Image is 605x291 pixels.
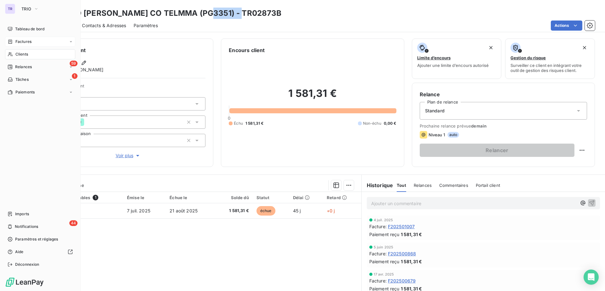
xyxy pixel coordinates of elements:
[369,231,400,238] span: Paiement reçu
[401,258,422,265] span: 1 581,31 €
[38,46,205,54] h6: Informations client
[134,22,158,29] span: Paramètres
[15,64,32,70] span: Relances
[363,121,381,126] span: Non-échu
[417,63,489,68] span: Ajouter une limite d’encours autorisé
[5,234,75,244] a: Paramètres et réglages
[388,223,415,230] span: F202501007
[51,195,119,200] div: Pièces comptables
[256,206,275,216] span: échue
[401,231,422,238] span: 1 581,31 €
[420,123,587,128] span: Prochaine relance prévue
[327,195,358,200] div: Retard
[510,63,590,73] span: Surveiller ce client en intégrant votre outil de gestion des risques client.
[429,132,445,137] span: Niveau 1
[15,262,39,267] span: Déconnexion
[374,272,394,276] span: 17 avr. 2025
[327,208,335,213] span: +0 j
[15,224,38,229] span: Notifications
[21,6,31,11] span: TRIO
[228,116,230,121] span: 0
[116,152,141,159] span: Voir plus
[229,46,265,54] h6: Encours client
[5,247,75,257] a: Aide
[229,87,396,106] h2: 1 581,31 €
[510,55,546,60] span: Gestion du risque
[15,39,32,45] span: Factures
[388,250,416,257] span: F202500868
[362,181,393,189] h6: Historique
[384,121,396,126] span: 0,00 €
[447,132,459,138] span: auto
[5,24,75,34] a: Tableau de bord
[234,121,243,126] span: Échu
[170,208,198,213] span: 21 août 2025
[15,211,29,217] span: Imports
[5,49,75,59] a: Clients
[369,258,400,265] span: Paiement reçu
[5,277,44,287] img: Logo LeanPay
[127,195,162,200] div: Émise le
[439,183,468,188] span: Commentaires
[425,108,445,114] span: Standard
[417,55,451,60] span: Limite d’encours
[505,39,595,79] button: Gestion du risqueSurveiller ce client en intégrant votre outil de gestion des risques client.
[5,87,75,97] a: Paiements
[51,152,205,159] button: Voir plus
[15,26,44,32] span: Tableau de bord
[15,249,24,255] span: Aide
[80,138,85,143] input: Ajouter une valeur
[293,195,319,200] div: Délai
[420,144,574,157] button: Relancer
[471,123,487,128] span: demain
[72,73,78,79] span: 1
[412,39,502,79] button: Limite d’encoursAjouter une limite d’encours autorisé
[15,236,58,242] span: Paramètres et réglages
[82,22,126,29] span: Contacts & Adresses
[414,183,432,188] span: Relances
[15,89,35,95] span: Paiements
[551,21,582,31] button: Actions
[5,74,75,85] a: 1Tâches
[476,183,500,188] span: Portail client
[51,83,205,92] span: Propriétés Client
[369,223,387,230] span: Facture :
[170,195,211,200] div: Échue le
[5,62,75,72] a: 59Relances
[420,91,587,98] h6: Relance
[84,119,89,125] input: Ajouter une valeur
[245,121,264,126] span: 1 581,31 €
[293,208,301,213] span: 45 j
[369,277,387,284] span: Facture :
[5,37,75,47] a: Factures
[219,195,249,200] div: Solde dû
[15,77,29,82] span: Tâches
[55,8,282,19] h3: SCI SO [PERSON_NAME] CO TELMMA (PG3351) - TR02873B
[397,183,406,188] span: Tout
[70,61,78,66] span: 59
[127,208,150,213] span: 7 juil. 2025
[388,277,416,284] span: F202500679
[374,218,393,222] span: 4 juil. 2025
[69,220,78,226] span: 44
[5,4,15,14] div: TR
[93,195,98,200] span: 1
[584,270,599,285] div: Open Intercom Messenger
[369,250,387,257] span: Facture :
[374,245,394,249] span: 5 juin 2025
[15,51,28,57] span: Clients
[219,208,249,214] span: 1 581,31 €
[5,209,75,219] a: Imports
[256,195,285,200] div: Statut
